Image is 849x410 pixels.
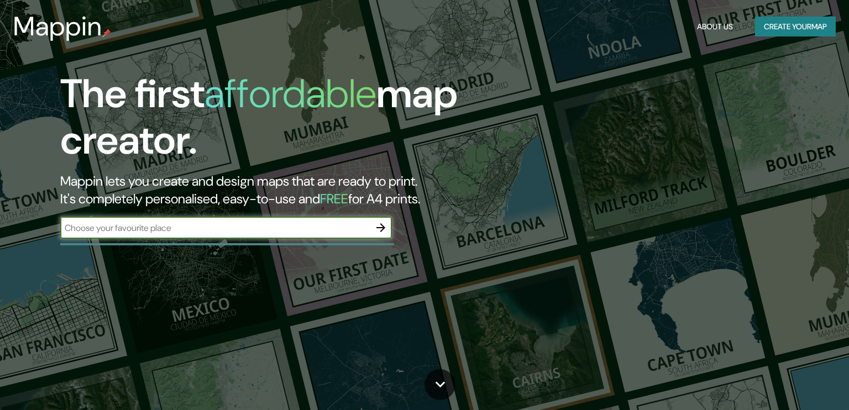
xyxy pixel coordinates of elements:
h1: The first map creator. [60,71,485,172]
h3: Mappin [13,11,102,42]
h2: Mappin lets you create and design maps that are ready to print. It's completely personalised, eas... [60,172,485,208]
button: Create yourmap [755,17,836,37]
h1: affordable [205,68,376,119]
img: mappin-pin [102,29,111,38]
h5: FREE [320,190,348,207]
button: About Us [693,17,737,37]
input: Choose your favourite place [60,222,370,234]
